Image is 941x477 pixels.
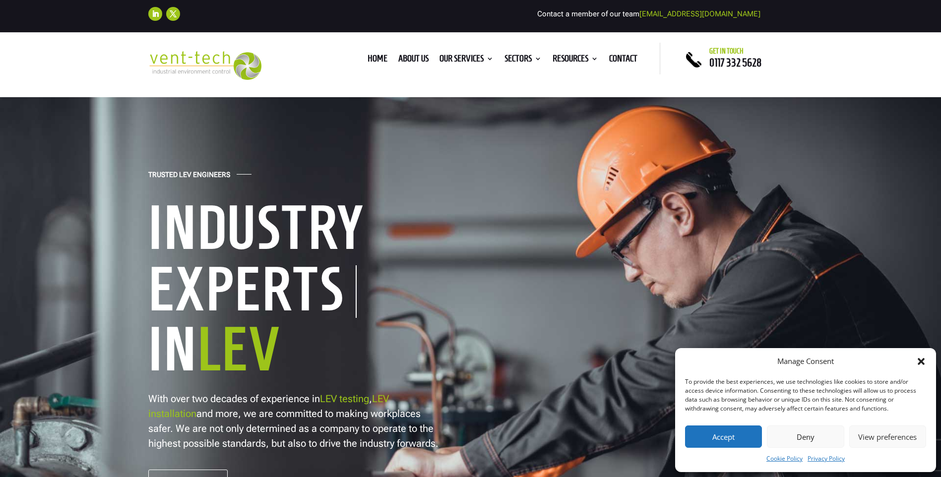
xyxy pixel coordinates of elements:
a: Follow on X [166,7,180,21]
a: Our Services [439,55,494,66]
h4: Trusted LEV Engineers [148,171,230,184]
span: Get in touch [709,47,744,55]
h1: Industry [148,196,456,264]
a: LEV testing [320,393,369,405]
a: About us [398,55,429,66]
a: Follow on LinkedIn [148,7,162,21]
span: LEV [197,316,281,381]
button: Deny [767,425,844,448]
a: Sectors [504,55,542,66]
div: Close dialog [916,357,926,366]
a: Resources [553,55,598,66]
div: To provide the best experiences, we use technologies like cookies to store and/or access device i... [685,377,925,413]
img: 2023-09-27T08_35_16.549ZVENT-TECH---Clear-background [148,51,262,80]
h1: Experts [148,265,357,318]
a: Contact [609,55,637,66]
a: Privacy Policy [808,453,845,465]
a: 0117 332 5628 [709,57,761,68]
div: Manage Consent [777,356,834,367]
a: [EMAIL_ADDRESS][DOMAIN_NAME] [639,9,760,18]
a: Cookie Policy [766,453,803,465]
button: Accept [685,425,762,448]
a: Home [368,55,387,66]
h1: In [148,318,456,385]
span: Contact a member of our team [537,9,760,18]
p: With over two decades of experience in , and more, we are committed to making workplaces safer. W... [148,391,441,451]
button: View preferences [849,425,926,448]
